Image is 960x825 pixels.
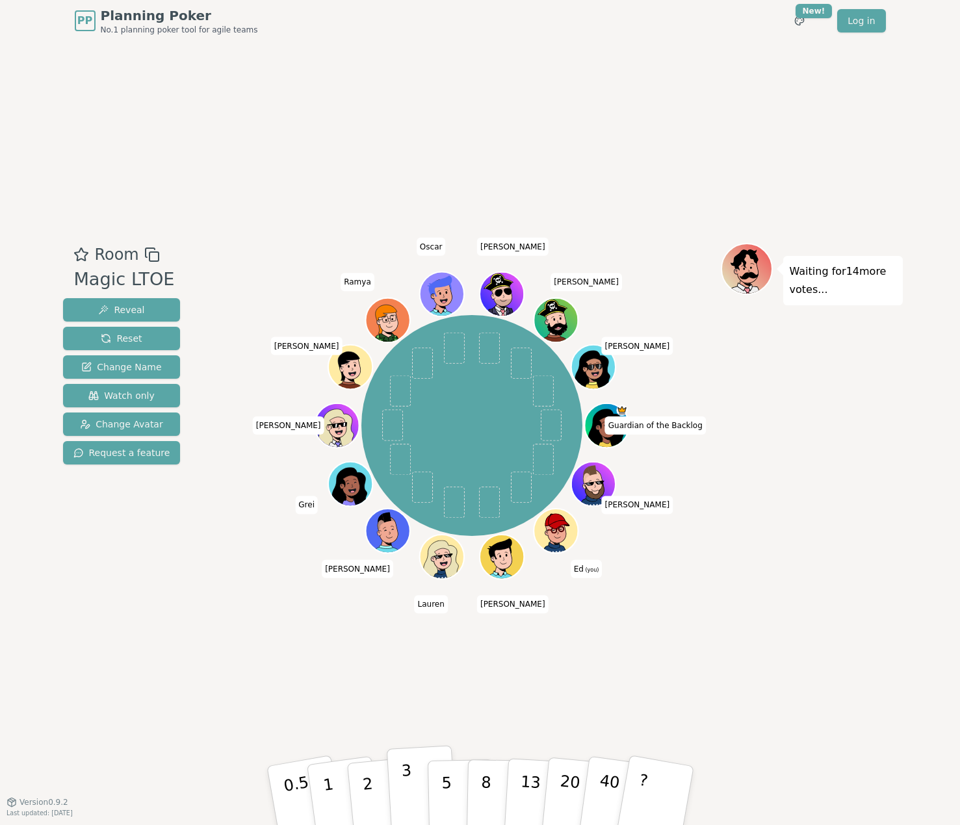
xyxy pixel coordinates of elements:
[322,560,393,578] span: Click to change your name
[796,4,833,18] div: New!
[73,266,174,293] div: Magic LTOE
[75,6,258,35] a: PPPlanning PokerNo.1 planning poker tool for agile teams
[88,389,155,402] span: Watch only
[73,243,89,266] button: Add as favourite
[63,298,181,322] button: Reveal
[535,510,577,552] button: Click to change your avatar
[101,332,142,345] span: Reset
[341,273,374,291] span: Click to change your name
[73,446,170,459] span: Request a feature
[253,416,324,435] span: Click to change your name
[601,496,673,514] span: Click to change your name
[63,327,181,350] button: Reset
[94,243,138,266] span: Room
[790,262,896,299] p: Waiting for 14 more votes...
[80,418,163,431] span: Change Avatar
[551,273,622,291] span: Click to change your name
[417,238,446,256] span: Click to change your name
[81,361,161,374] span: Change Name
[788,9,811,32] button: New!
[77,13,92,29] span: PP
[98,303,144,316] span: Reveal
[477,238,549,256] span: Click to change your name
[601,337,673,355] span: Click to change your name
[6,797,68,807] button: Version0.9.2
[63,441,181,464] button: Request a feature
[63,384,181,407] button: Watch only
[605,416,706,435] span: Click to change your name
[6,809,73,817] span: Last updated: [DATE]
[837,9,885,32] a: Log in
[19,797,68,807] span: Version 0.9.2
[477,595,549,613] span: Click to change your name
[295,496,318,514] span: Click to change your name
[101,6,258,25] span: Planning Poker
[101,25,258,35] span: No.1 planning poker tool for agile teams
[584,567,599,573] span: (you)
[415,595,448,613] span: Click to change your name
[571,560,603,578] span: Click to change your name
[616,405,627,416] span: Guardian of the Backlog is the host
[63,412,181,436] button: Change Avatar
[271,337,343,355] span: Click to change your name
[63,355,181,379] button: Change Name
